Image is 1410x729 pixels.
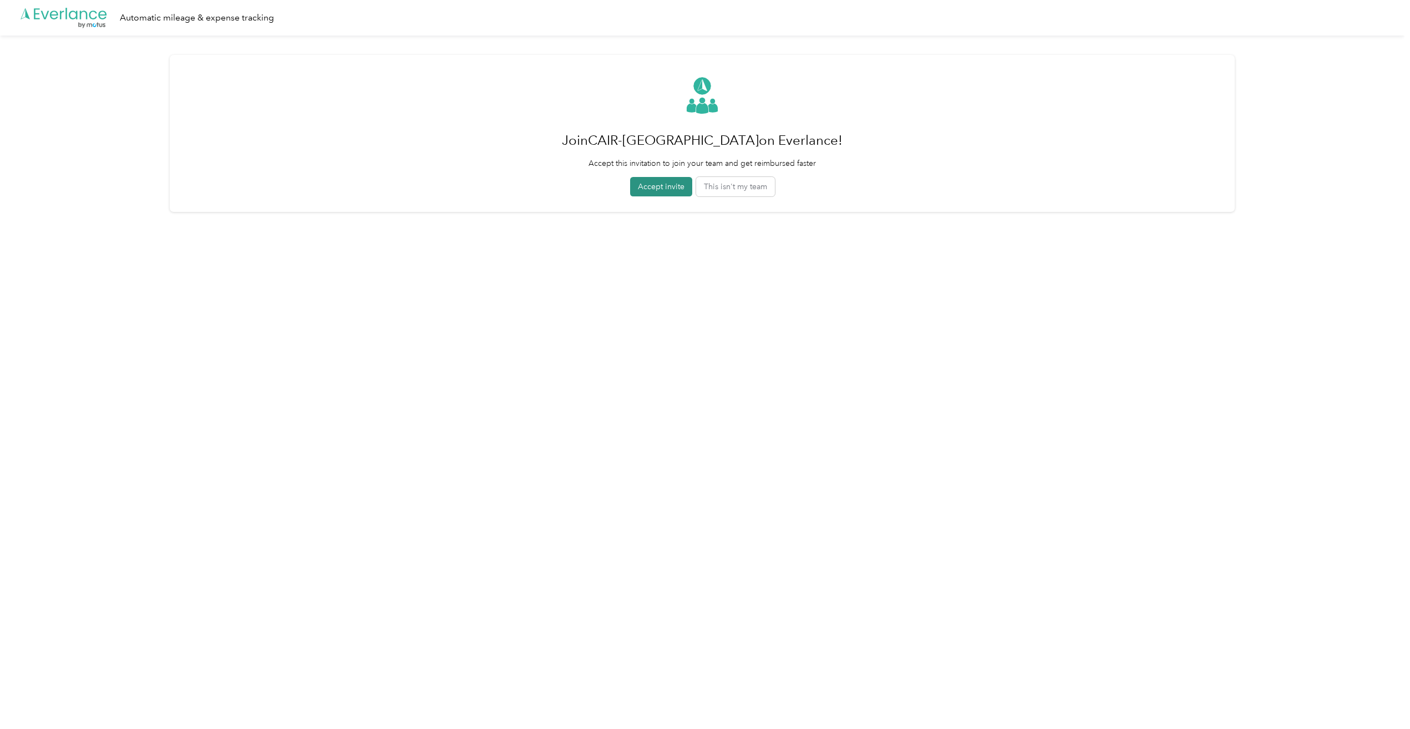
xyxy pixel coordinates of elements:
[120,11,274,25] div: Automatic mileage & expense tracking
[562,158,843,169] p: Accept this invitation to join your team and get reimbursed faster
[562,127,843,154] h1: Join CAIR-[GEOGRAPHIC_DATA] on Everlance!
[1348,667,1410,729] iframe: Everlance-gr Chat Button Frame
[696,177,775,196] button: This isn't my team
[630,177,692,196] button: Accept invite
